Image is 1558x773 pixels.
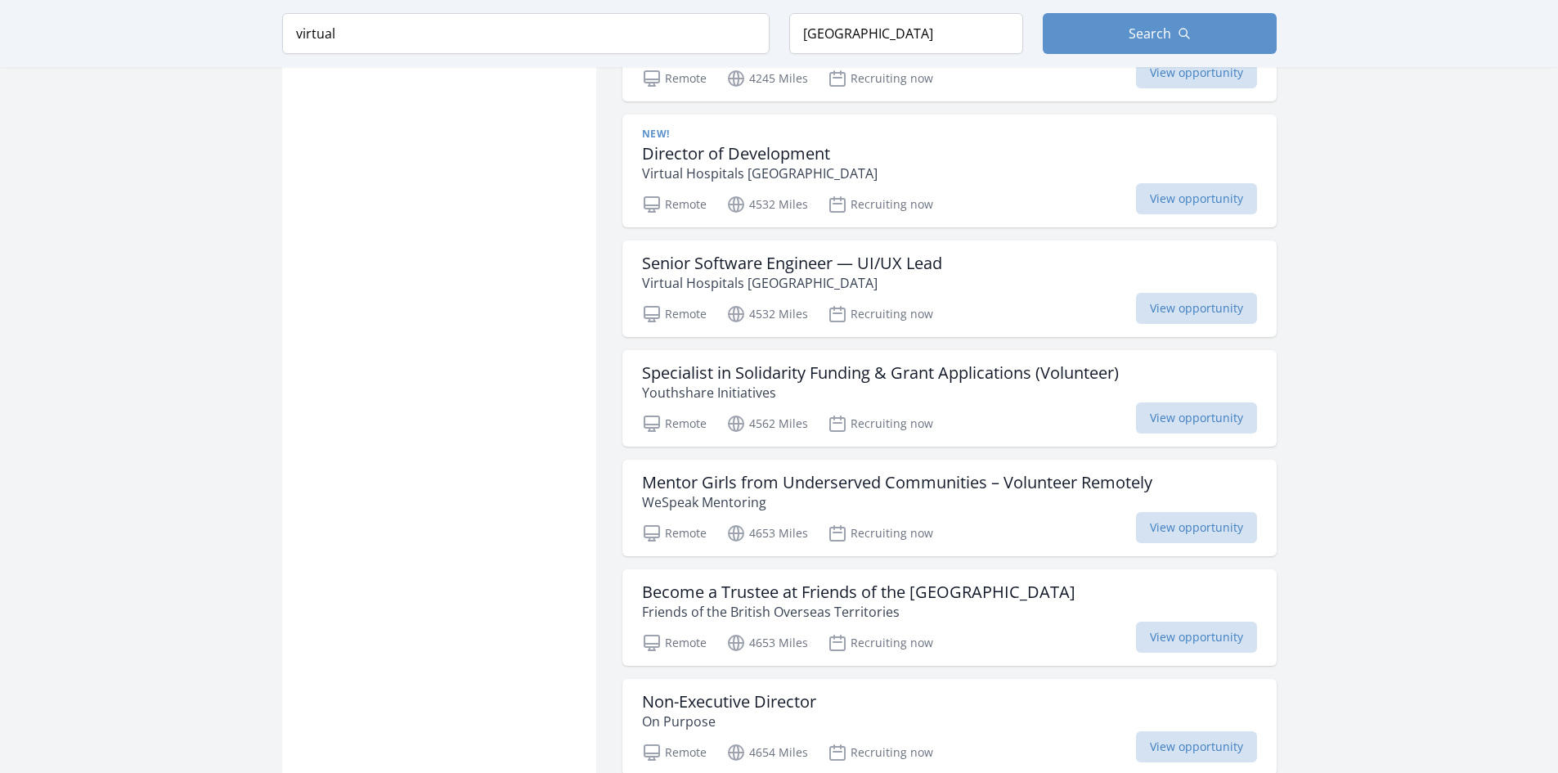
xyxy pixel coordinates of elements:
[642,524,707,543] p: Remote
[282,13,770,54] input: Keyword
[642,128,670,141] span: New!
[828,304,933,324] p: Recruiting now
[1136,622,1257,653] span: View opportunity
[726,304,808,324] p: 4532 Miles
[642,144,878,164] h3: Director of Development
[642,69,707,88] p: Remote
[642,492,1152,512] p: WeSpeak Mentoring
[642,743,707,762] p: Remote
[828,743,933,762] p: Recruiting now
[828,524,933,543] p: Recruiting now
[726,414,808,434] p: 4562 Miles
[726,69,808,88] p: 4245 Miles
[642,602,1075,622] p: Friends of the British Overseas Territories
[1136,57,1257,88] span: View opportunity
[1136,293,1257,324] span: View opportunity
[1136,183,1257,214] span: View opportunity
[726,633,808,653] p: 4653 Miles
[642,692,816,712] h3: Non-Executive Director
[622,115,1277,227] a: New! Director of Development Virtual Hospitals [GEOGRAPHIC_DATA] Remote 4532 Miles Recruiting now...
[726,524,808,543] p: 4653 Miles
[642,164,878,183] p: Virtual Hospitals [GEOGRAPHIC_DATA]
[1136,512,1257,543] span: View opportunity
[828,633,933,653] p: Recruiting now
[726,743,808,762] p: 4654 Miles
[828,414,933,434] p: Recruiting now
[1043,13,1277,54] button: Search
[642,273,942,293] p: Virtual Hospitals [GEOGRAPHIC_DATA]
[642,195,707,214] p: Remote
[642,304,707,324] p: Remote
[1136,731,1257,762] span: View opportunity
[1136,402,1257,434] span: View opportunity
[789,13,1023,54] input: Location
[642,363,1119,383] h3: Specialist in Solidarity Funding & Grant Applications (Volunteer)
[642,414,707,434] p: Remote
[622,350,1277,447] a: Specialist in Solidarity Funding & Grant Applications (Volunteer) Youthshare Initiatives Remote 4...
[1129,24,1171,43] span: Search
[828,69,933,88] p: Recruiting now
[642,473,1152,492] h3: Mentor Girls from Underserved Communities – Volunteer Remotely
[622,460,1277,556] a: Mentor Girls from Underserved Communities – Volunteer Remotely WeSpeak Mentoring Remote 4653 Mile...
[726,195,808,214] p: 4532 Miles
[622,569,1277,666] a: Become a Trustee at Friends of the [GEOGRAPHIC_DATA] Friends of the British Overseas Territories ...
[642,582,1075,602] h3: Become a Trustee at Friends of the [GEOGRAPHIC_DATA]
[642,712,816,731] p: On Purpose
[828,195,933,214] p: Recruiting now
[642,383,1119,402] p: Youthshare Initiatives
[642,254,942,273] h3: Senior Software Engineer — UI/UX Lead
[622,240,1277,337] a: Senior Software Engineer — UI/UX Lead Virtual Hospitals [GEOGRAPHIC_DATA] Remote 4532 Miles Recru...
[642,633,707,653] p: Remote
